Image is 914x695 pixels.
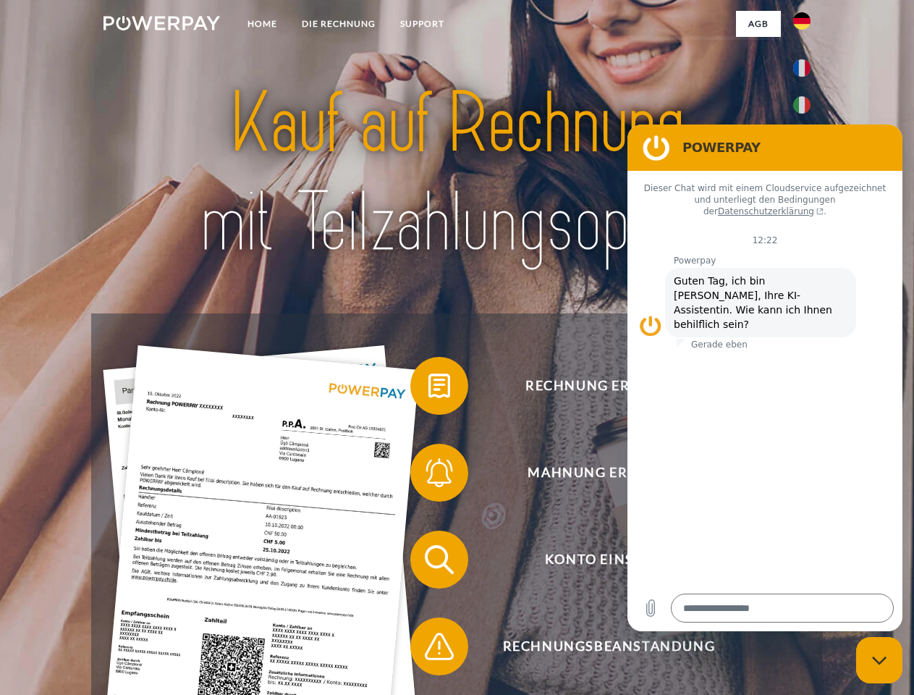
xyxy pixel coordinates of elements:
[103,16,220,30] img: logo-powerpay-white.svg
[410,531,787,589] button: Konto einsehen
[410,357,787,415] button: Rechnung erhalten?
[410,618,787,675] button: Rechnungsbeanstandung
[138,69,776,277] img: title-powerpay_de.svg
[421,542,457,578] img: qb_search.svg
[410,444,787,502] button: Mahnung erhalten?
[289,11,388,37] a: DIE RECHNUNG
[235,11,289,37] a: Home
[793,12,811,30] img: de
[421,628,457,665] img: qb_warning.svg
[586,36,781,62] a: AGB (Kauf auf Rechnung)
[627,125,902,631] iframe: Messaging-Fenster
[856,637,902,683] iframe: Schaltfläche zum Öffnen des Messaging-Fensters; Konversation läuft
[793,96,811,114] img: it
[793,59,811,77] img: fr
[421,368,457,404] img: qb_bill.svg
[431,444,786,502] span: Mahnung erhalten?
[431,531,786,589] span: Konto einsehen
[421,455,457,491] img: qb_bell.svg
[736,11,781,37] a: agb
[388,11,457,37] a: SUPPORT
[431,357,786,415] span: Rechnung erhalten?
[431,618,786,675] span: Rechnungsbeanstandung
